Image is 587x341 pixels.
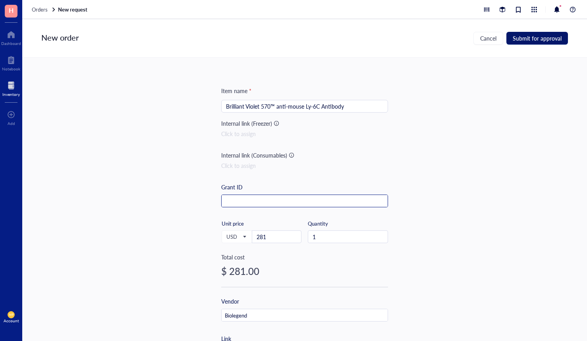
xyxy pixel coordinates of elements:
span: MP [9,313,13,316]
div: Vendor [221,297,239,306]
span: Orders [32,6,48,13]
span: Cancel [480,35,496,41]
div: Unit price [222,220,271,227]
span: Submit for approval [513,35,562,41]
a: New request [58,6,89,13]
div: Notebook [2,66,20,71]
div: Internal link (Freezer) [221,119,272,128]
div: $ 281.00 [221,265,388,277]
div: Grant ID [221,183,243,191]
span: H [9,5,14,15]
div: Item name [221,86,251,95]
button: Submit for approval [506,32,568,45]
div: Quantity [308,220,388,227]
div: Add [8,121,15,126]
a: Notebook [2,54,20,71]
a: Dashboard [1,28,21,46]
div: Internal link (Consumables) [221,151,287,160]
div: New order [41,32,79,45]
a: Orders [32,6,56,13]
div: Click to assign [221,129,388,138]
button: Cancel [473,32,503,45]
div: Inventory [2,92,20,97]
div: Dashboard [1,41,21,46]
span: USD [226,233,246,240]
div: Account [4,318,19,323]
div: Total cost [221,253,388,261]
div: Click to assign [221,161,388,170]
a: Inventory [2,79,20,97]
